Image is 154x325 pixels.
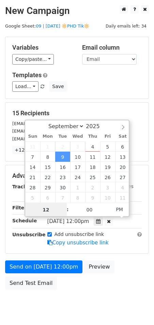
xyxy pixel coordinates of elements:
span: September 4, 2025 [85,141,100,152]
span: September 15, 2025 [40,162,55,172]
button: Save [49,81,67,92]
span: October 11, 2025 [115,192,130,203]
h5: Email column [82,44,142,51]
span: September 12, 2025 [100,152,115,162]
a: +12 more [12,146,41,154]
span: September 18, 2025 [85,162,100,172]
span: September 5, 2025 [100,141,115,152]
span: October 1, 2025 [70,182,85,192]
span: September 16, 2025 [55,162,70,172]
input: Hour [25,203,67,217]
span: September 30, 2025 [55,182,70,192]
h5: Advanced [12,172,142,179]
span: September 11, 2025 [85,152,100,162]
a: Daily emails left: 34 [103,23,149,29]
span: Sun [25,134,40,139]
input: Minute [69,203,110,217]
span: September 7, 2025 [25,152,40,162]
strong: Tracking [12,184,35,189]
span: October 3, 2025 [100,182,115,192]
span: September 21, 2025 [25,172,40,182]
input: Year [84,123,109,130]
span: [DATE] 12:00pm [47,218,89,224]
span: September 24, 2025 [70,172,85,182]
span: Tue [55,134,70,139]
span: Click to toggle [110,203,129,216]
a: Load... [12,81,38,92]
span: September 29, 2025 [40,182,55,192]
span: October 5, 2025 [25,192,40,203]
span: October 4, 2025 [115,182,130,192]
a: Templates [12,71,42,79]
span: August 31, 2025 [25,141,40,152]
label: Add unsubscribe link [55,231,104,238]
small: Google Sheet: [5,23,89,29]
small: [EMAIL_ADDRESS][DOMAIN_NAME] [12,129,88,134]
span: September 22, 2025 [40,172,55,182]
small: [EMAIL_ADDRESS][DOMAIN_NAME] [12,136,88,141]
span: September 23, 2025 [55,172,70,182]
span: Thu [85,134,100,139]
span: September 20, 2025 [115,162,130,172]
span: September 19, 2025 [100,162,115,172]
span: October 10, 2025 [100,192,115,203]
span: : [67,203,69,216]
span: October 8, 2025 [70,192,85,203]
span: September 10, 2025 [70,152,85,162]
iframe: Chat Widget [120,292,154,325]
h5: Variables [12,44,72,51]
span: Mon [40,134,55,139]
span: September 28, 2025 [25,182,40,192]
span: September 27, 2025 [115,172,130,182]
span: October 6, 2025 [40,192,55,203]
span: September 17, 2025 [70,162,85,172]
span: September 25, 2025 [85,172,100,182]
span: Daily emails left: 34 [103,22,149,30]
strong: Unsubscribe [12,232,46,237]
span: September 13, 2025 [115,152,130,162]
strong: Schedule [12,218,37,223]
span: September 1, 2025 [40,141,55,152]
span: October 7, 2025 [55,192,70,203]
span: Fri [100,134,115,139]
span: Wed [70,134,85,139]
a: Copy unsubscribe link [47,240,109,246]
a: Send Test Email [5,277,57,290]
strong: Filters [12,205,30,210]
h5: 15 Recipients [12,109,142,117]
a: 09 | [DATE] 🔆PHD Tik🔆 [36,23,89,29]
span: September 9, 2025 [55,152,70,162]
span: September 14, 2025 [25,162,40,172]
label: UTM Codes [107,183,133,190]
small: [EMAIL_ADDRESS][DOMAIN_NAME] [12,121,88,126]
span: September 8, 2025 [40,152,55,162]
h2: New Campaign [5,5,149,17]
a: Copy/paste... [12,54,54,65]
span: September 26, 2025 [100,172,115,182]
span: September 6, 2025 [115,141,130,152]
span: September 2, 2025 [55,141,70,152]
span: October 2, 2025 [85,182,100,192]
span: Sat [115,134,130,139]
a: Preview [84,260,114,273]
a: Send on [DATE] 12:00pm [5,260,82,273]
span: September 3, 2025 [70,141,85,152]
span: October 9, 2025 [85,192,100,203]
